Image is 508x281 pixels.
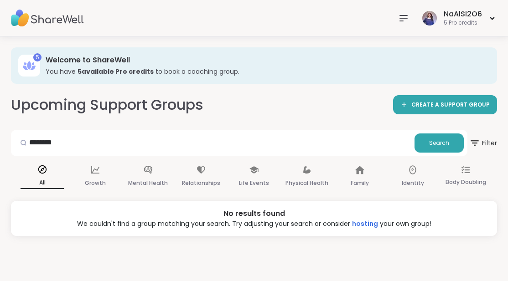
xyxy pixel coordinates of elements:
[85,178,106,189] p: Growth
[18,208,490,219] div: No results found
[469,132,497,154] span: Filter
[33,53,41,61] div: 5
[422,11,437,26] img: NaAlSi2O6
[18,219,490,229] div: We couldn't find a group matching your search. Try adjusting your search or consider your own group!
[429,139,449,147] span: Search
[46,67,484,76] h3: You have to book a coaching group.
[11,95,203,115] h2: Upcoming Support Groups
[469,130,497,156] button: Filter
[11,2,84,34] img: ShareWell Nav Logo
[446,177,486,188] p: Body Doubling
[393,95,497,114] a: CREATE A SUPPORT GROUP
[46,55,484,65] h3: Welcome to ShareWell
[78,67,154,76] b: 5 available Pro credit s
[128,178,168,189] p: Mental Health
[444,9,482,19] div: NaAlSi2O6
[239,178,269,189] p: Life Events
[402,178,424,189] p: Identity
[415,133,464,153] button: Search
[352,219,378,228] a: hosting
[444,19,482,27] div: 5 Pro credits
[285,178,328,189] p: Physical Health
[182,178,220,189] p: Relationships
[351,178,369,189] p: Family
[21,177,64,189] p: All
[411,101,490,109] span: CREATE A SUPPORT GROUP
